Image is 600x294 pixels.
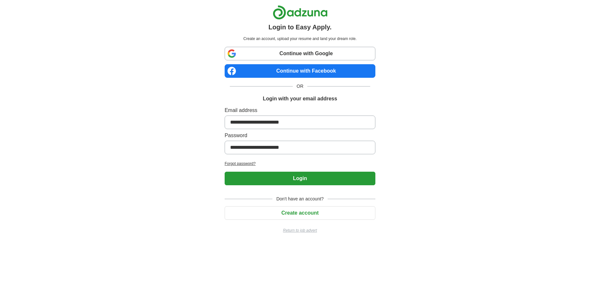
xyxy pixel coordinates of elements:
[225,206,375,220] button: Create account
[263,95,337,103] h1: Login with your email address
[273,5,328,20] img: Adzuna logo
[225,132,375,139] label: Password
[225,228,375,233] a: Return to job advert
[225,172,375,185] button: Login
[225,210,375,216] a: Create account
[225,64,375,78] a: Continue with Facebook
[225,47,375,60] a: Continue with Google
[272,196,328,202] span: Don't have an account?
[226,36,374,42] p: Create an account, upload your resume and land your dream role.
[293,83,307,90] span: OR
[225,161,375,167] a: Forgot password?
[225,106,375,114] label: Email address
[269,22,332,32] h1: Login to Easy Apply.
